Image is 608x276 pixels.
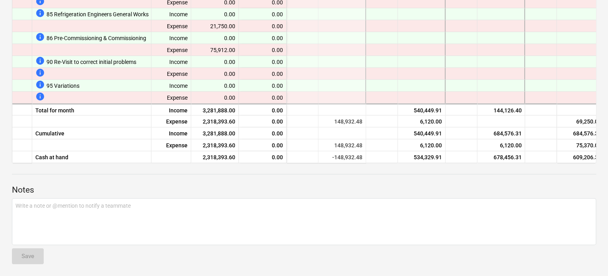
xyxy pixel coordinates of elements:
[191,127,239,139] div: 3,281,888.00
[242,44,283,56] div: 0.00
[191,151,239,163] div: 2,318,393.60
[151,104,191,116] div: Income
[151,80,191,92] div: Income
[151,139,191,151] div: Expense
[560,151,601,163] div: 609,206.31
[242,92,283,104] div: 0.00
[191,20,239,32] div: 21,750.00
[191,104,239,116] div: 3,281,888.00
[239,127,287,139] div: 0.00
[46,32,146,44] span: 86 Pre-Commissioning & Commissioning
[35,92,45,101] span: This line-item cannot be forecasted before revised budget is updated
[35,32,45,42] span: This line-item cannot be forecasted before price for client is updated. To change this, contact y...
[35,56,45,66] span: This line-item cannot be forecasted before price for client is updated. To change this, contact y...
[480,151,521,163] div: 678,456.31
[401,104,442,116] div: 540,449.91
[35,80,45,89] span: This line-item cannot be forecasted before price for client is updated. To change this, contact y...
[321,139,362,151] div: 148,932.48
[239,116,287,127] div: 0.00
[191,80,239,92] div: 0.00
[242,80,283,92] div: 0.00
[12,185,596,196] p: Notes
[321,116,362,127] div: 148,932.48
[401,139,442,151] div: 6,120.00
[242,20,283,32] div: 0.00
[46,56,136,68] span: 90 Re-Visit to correct initial problems
[191,32,239,44] div: 0.00
[480,139,521,151] div: 6,120.00
[242,56,283,68] div: 0.00
[242,68,283,80] div: 0.00
[560,139,601,151] div: 75,370.00
[32,104,151,116] div: Total for month
[560,116,601,127] div: 69,250.00
[560,127,601,139] div: 684,576.31
[151,56,191,68] div: Income
[239,104,287,116] div: 0.00
[480,104,521,116] div: 144,126.40
[321,151,362,163] div: -148,932.48
[151,68,191,80] div: Expense
[568,238,608,276] iframe: Chat Widget
[191,56,239,68] div: 0.00
[35,68,45,77] span: This line-item cannot be forecasted before revised budget is updated
[191,139,239,151] div: 2,318,393.60
[480,127,521,139] div: 684,576.31
[151,127,191,139] div: Income
[32,151,151,163] div: Cash at hand
[46,80,79,92] span: 95 Variations
[401,116,442,127] div: 6,120.00
[191,8,239,20] div: 0.00
[35,8,45,18] span: This line-item cannot be forecasted before price for client is updated. To change this, contact y...
[32,127,151,139] div: Cumulative
[401,151,442,163] div: 534,329.91
[46,8,149,20] span: 85 Refrigeration Engineers General Works
[191,68,239,80] div: 0.00
[239,151,287,163] div: 0.00
[191,116,239,127] div: 2,318,393.60
[239,139,287,151] div: 0.00
[191,92,239,104] div: 0.00
[242,8,283,20] div: 0.00
[401,127,442,139] div: 540,449.91
[151,92,191,104] div: Expense
[151,44,191,56] div: Expense
[151,20,191,32] div: Expense
[151,32,191,44] div: Income
[151,116,191,127] div: Expense
[242,32,283,44] div: 0.00
[191,44,239,56] div: 75,912.00
[151,8,191,20] div: Income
